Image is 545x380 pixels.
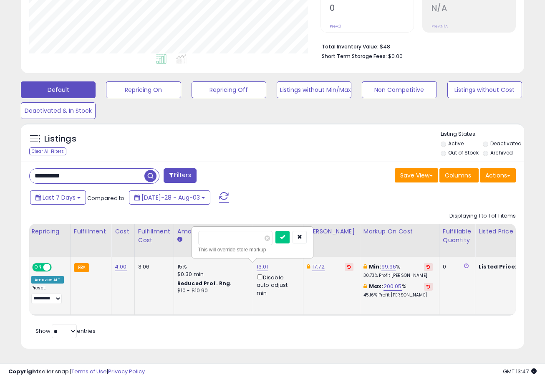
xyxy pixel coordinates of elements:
span: Columns [445,171,471,180]
span: $0.00 [388,52,403,60]
a: 4.00 [115,263,127,271]
a: 17.72 [312,263,325,271]
div: Clear All Filters [29,147,66,155]
div: Amazon Fees [177,227,250,236]
div: [PERSON_NAME] [307,227,356,236]
div: 15% [177,263,247,271]
div: 0 [443,263,469,271]
a: 13.01 [257,263,268,271]
span: ON [33,264,43,271]
div: Amazon AI * [31,276,64,284]
a: 200.05 [384,282,402,291]
div: Markup on Cost [363,227,436,236]
span: 2025-08-11 13:47 GMT [503,367,537,375]
div: Fulfillment Cost [138,227,170,245]
div: Disable auto adjust min [257,273,297,297]
b: Total Inventory Value: [322,43,378,50]
label: Active [448,140,464,147]
a: Privacy Policy [108,367,145,375]
button: Last 7 Days [30,190,86,205]
a: 99.96 [381,263,396,271]
b: Min: [369,263,381,271]
button: Filters [164,168,196,183]
button: Deactivated & In Stock [21,102,96,119]
button: Non Competitive [362,81,437,98]
button: Repricing Off [192,81,266,98]
button: Columns [439,168,479,182]
label: Out of Stock [448,149,479,156]
div: Repricing [31,227,67,236]
i: This overrides the store level max markup for this listing [363,284,367,289]
small: FBA [74,263,89,272]
b: Reduced Prof. Rng. [177,280,232,287]
h5: Listings [44,133,76,145]
p: 30.73% Profit [PERSON_NAME] [363,273,433,279]
small: Amazon Fees. [177,236,182,243]
div: Fulfillment [74,227,108,236]
i: This overrides the store level min markup for this listing [363,264,367,269]
h2: N/A [431,3,515,15]
i: Revert to store-level Min Markup [426,265,430,269]
div: Fulfillable Quantity [443,227,472,245]
i: Revert to store-level Max Markup [426,284,430,289]
div: 3.06 [138,263,167,271]
button: Default [21,81,96,98]
h2: 0 [330,3,414,15]
div: Preset: [31,285,64,304]
div: Displaying 1 to 1 of 1 items [449,212,516,220]
b: Max: [369,282,384,290]
label: Deactivated [490,140,522,147]
div: % [363,283,433,298]
button: Listings without Min/Max [277,81,351,98]
small: Prev: 0 [330,24,341,29]
span: Show: entries [35,327,96,335]
label: Archived [490,149,513,156]
div: % [363,263,433,279]
li: $48 [322,41,510,51]
small: Prev: N/A [431,24,448,29]
p: Listing States: [441,130,524,138]
button: Save View [395,168,438,182]
button: Repricing On [106,81,181,98]
strong: Copyright [8,367,39,375]
div: $0.30 min [177,271,247,278]
button: [DATE]-28 - Aug-03 [129,190,210,205]
th: The percentage added to the cost of goods (COGS) that forms the calculator for Min & Max prices. [360,224,439,257]
div: $10 - $10.90 [177,287,247,294]
span: Compared to: [87,194,126,202]
p: 45.16% Profit [PERSON_NAME] [363,292,433,298]
span: [DATE]-28 - Aug-03 [141,193,200,202]
div: seller snap | | [8,368,145,376]
div: This will override store markup [198,246,307,254]
a: Terms of Use [71,367,107,375]
span: Last 7 Days [43,193,76,202]
div: Cost [115,227,131,236]
b: Listed Price: [479,263,517,271]
button: Actions [480,168,516,182]
span: OFF [50,264,64,271]
button: Listings without Cost [447,81,522,98]
b: Short Term Storage Fees: [322,53,387,60]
